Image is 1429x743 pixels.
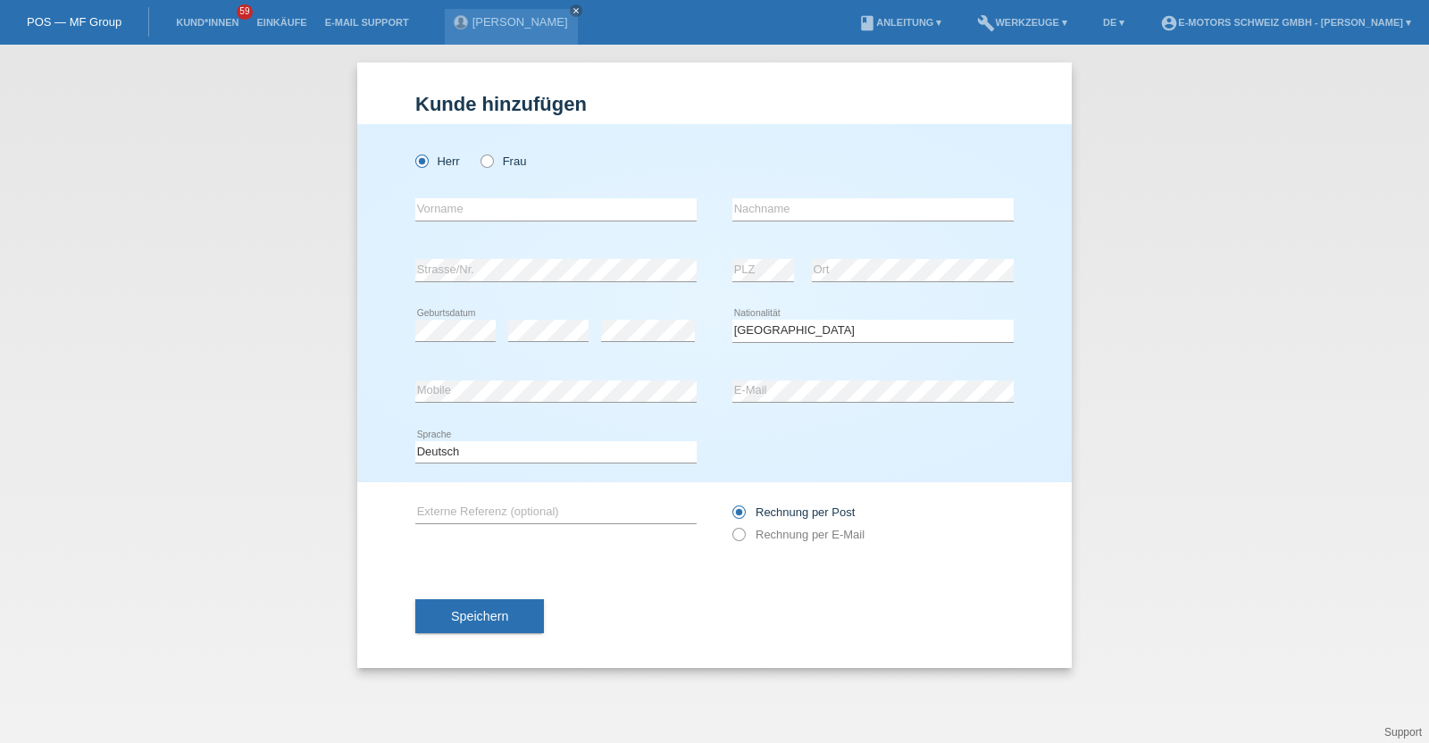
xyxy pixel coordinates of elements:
button: Speichern [415,599,544,633]
i: book [858,14,876,32]
input: Rechnung per E-Mail [732,528,744,550]
i: build [977,14,995,32]
a: close [570,4,582,17]
a: POS — MF Group [27,15,121,29]
a: [PERSON_NAME] [472,15,568,29]
a: Support [1384,726,1422,739]
a: buildWerkzeuge ▾ [968,17,1076,28]
label: Rechnung per Post [732,505,855,519]
a: DE ▾ [1094,17,1133,28]
h1: Kunde hinzufügen [415,93,1014,115]
a: E-Mail Support [316,17,418,28]
input: Frau [481,154,492,166]
a: account_circleE-Motors Schweiz GmbH - [PERSON_NAME] ▾ [1151,17,1420,28]
a: Kund*innen [167,17,247,28]
label: Rechnung per E-Mail [732,528,865,541]
input: Herr [415,154,427,166]
input: Rechnung per Post [732,505,744,528]
span: Speichern [451,609,508,623]
i: account_circle [1160,14,1178,32]
span: 59 [237,4,253,20]
a: Einkäufe [247,17,315,28]
label: Herr [415,154,460,168]
a: bookAnleitung ▾ [849,17,950,28]
label: Frau [481,154,526,168]
i: close [572,6,581,15]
